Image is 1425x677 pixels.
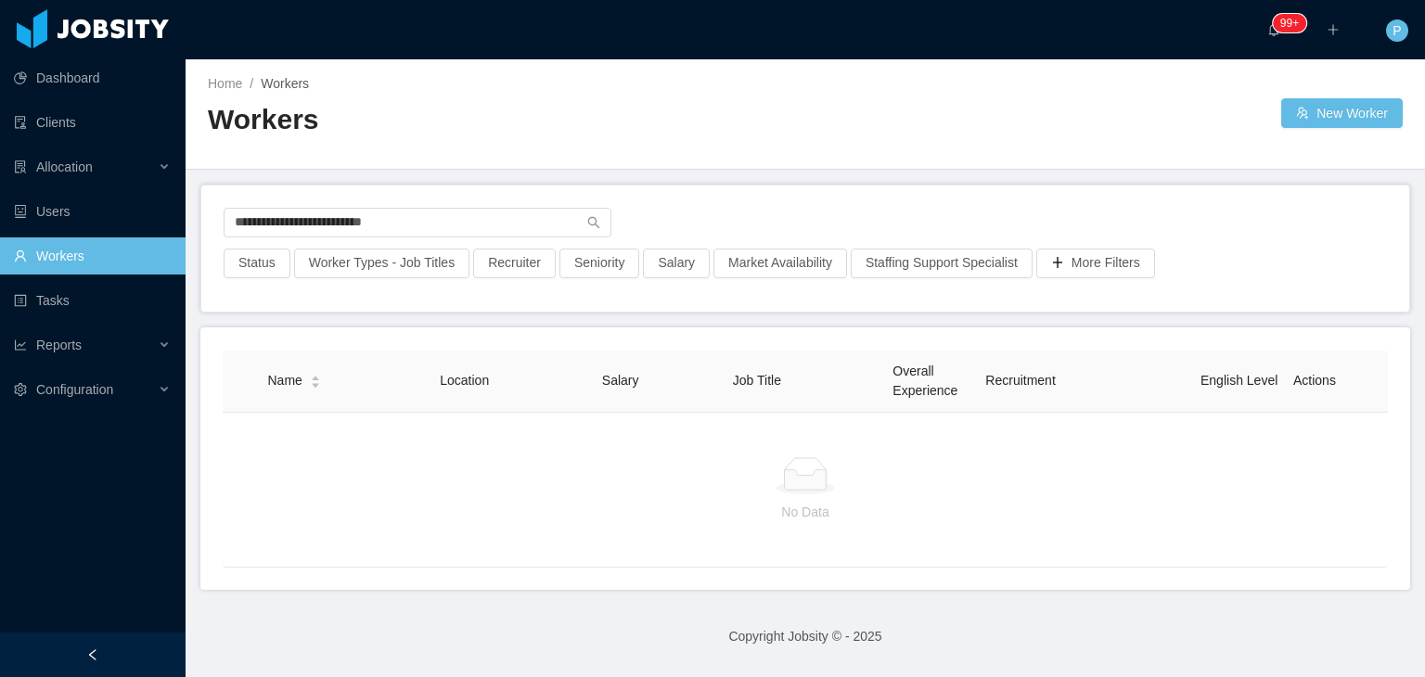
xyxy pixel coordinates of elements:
i: icon: bell [1267,23,1280,36]
span: Recruitment [985,373,1055,388]
p: No Data [237,502,1373,522]
span: English Level [1200,373,1277,388]
i: icon: caret-down [310,380,320,386]
span: Reports [36,338,82,352]
a: icon: userWorkers [14,237,171,275]
div: Sort [310,373,321,386]
span: Overall Experience [892,364,957,398]
span: Job Title [733,373,781,388]
i: icon: caret-up [310,374,320,379]
button: Market Availability [713,249,847,278]
span: Workers [261,76,309,91]
i: icon: solution [14,160,27,173]
button: icon: usergroup-addNew Worker [1281,98,1403,128]
button: Worker Types - Job Titles [294,249,469,278]
a: icon: robotUsers [14,193,171,230]
button: Recruiter [473,249,556,278]
h2: Workers [208,101,805,139]
button: Status [224,249,290,278]
span: Location [440,373,489,388]
footer: Copyright Jobsity © - 2025 [186,605,1425,669]
span: / [250,76,253,91]
span: Allocation [36,160,93,174]
button: Staffing Support Specialist [851,249,1033,278]
i: icon: line-chart [14,338,27,351]
a: icon: pie-chartDashboard [14,59,171,96]
i: icon: search [587,216,600,229]
span: Configuration [36,382,113,397]
a: icon: auditClients [14,104,171,141]
a: icon: profileTasks [14,282,171,319]
a: Home [208,76,242,91]
sup: 1722 [1273,14,1306,32]
button: Salary [643,249,710,278]
i: icon: setting [14,383,27,396]
button: icon: plusMore Filters [1036,249,1155,278]
button: Seniority [559,249,639,278]
span: P [1393,19,1401,42]
span: Name [268,371,302,390]
span: Actions [1293,373,1336,388]
span: Salary [602,373,639,388]
i: icon: plus [1327,23,1340,36]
